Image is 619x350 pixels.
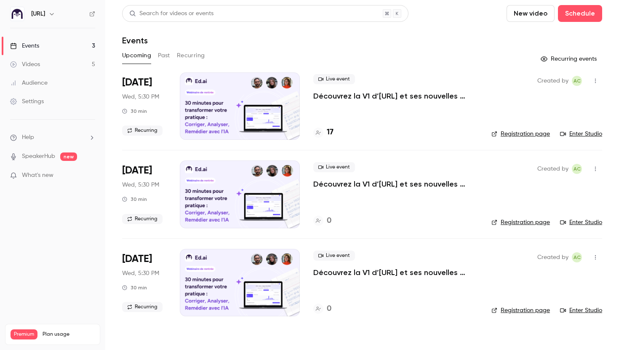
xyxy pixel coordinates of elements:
[574,252,581,262] span: AC
[10,97,44,106] div: Settings
[122,35,148,45] h1: Events
[122,93,159,101] span: Wed, 5:30 PM
[313,91,478,101] a: Découvrez la V1 d’[URL] et ses nouvelles fonctionnalités !
[122,72,166,140] div: Oct 8 Wed, 5:30 PM (Europe/Paris)
[560,130,602,138] a: Enter Studio
[31,10,45,18] h6: [URL]
[122,108,147,115] div: 30 min
[122,252,152,266] span: [DATE]
[327,215,331,227] h4: 0
[129,9,213,18] div: Search for videos or events
[22,152,55,161] a: SpeakerHub
[313,162,355,172] span: Live event
[11,7,24,21] img: Ed.ai
[122,126,163,136] span: Recurring
[11,329,37,339] span: Premium
[537,76,568,86] span: Created by
[560,218,602,227] a: Enter Studio
[572,164,582,174] span: Alison Chopard
[122,49,151,62] button: Upcoming
[491,306,550,315] a: Registration page
[560,306,602,315] a: Enter Studio
[313,303,331,315] a: 0
[22,133,34,142] span: Help
[10,79,48,87] div: Audience
[572,252,582,262] span: Alison Chopard
[122,269,159,278] span: Wed, 5:30 PM
[537,252,568,262] span: Created by
[327,127,334,138] h4: 17
[574,164,581,174] span: AC
[122,160,166,228] div: Oct 15 Wed, 5:30 PM (Europe/Paris)
[10,133,95,142] li: help-dropdown-opener
[537,164,568,174] span: Created by
[122,214,163,224] span: Recurring
[313,127,334,138] a: 17
[537,52,602,66] button: Recurring events
[491,130,550,138] a: Registration page
[313,74,355,84] span: Live event
[85,172,95,179] iframe: Noticeable Trigger
[60,152,77,161] span: new
[22,171,53,180] span: What's new
[43,331,95,338] span: Plan usage
[158,49,170,62] button: Past
[313,215,331,227] a: 0
[122,196,147,203] div: 30 min
[122,249,166,316] div: Oct 22 Wed, 5:30 PM (Europe/Paris)
[313,267,478,278] a: Découvrez la V1 d’[URL] et ses nouvelles fonctionnalités !
[10,42,39,50] div: Events
[313,179,478,189] a: Découvrez la V1 d’[URL] et ses nouvelles fonctionnalités !
[122,181,159,189] span: Wed, 5:30 PM
[177,49,205,62] button: Recurring
[558,5,602,22] button: Schedule
[122,76,152,89] span: [DATE]
[313,251,355,261] span: Live event
[122,302,163,312] span: Recurring
[507,5,555,22] button: New video
[327,303,331,315] h4: 0
[572,76,582,86] span: Alison Chopard
[574,76,581,86] span: AC
[122,164,152,177] span: [DATE]
[491,218,550,227] a: Registration page
[10,60,40,69] div: Videos
[122,284,147,291] div: 30 min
